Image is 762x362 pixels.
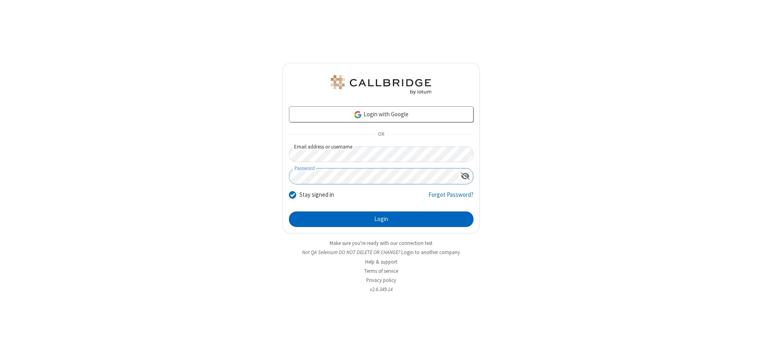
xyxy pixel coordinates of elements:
span: OR [375,129,387,140]
button: Login to another company [401,249,460,256]
a: Help & support [365,258,397,265]
button: Login [289,211,473,227]
li: v2.6.349.14 [283,286,480,293]
label: Stay signed in [299,190,334,200]
a: Make sure you're ready with our connection test [330,240,432,247]
img: QA Selenium DO NOT DELETE OR CHANGE [329,75,433,94]
a: Terms of service [364,268,398,274]
li: Not QA Selenium DO NOT DELETE OR CHANGE? [283,249,480,256]
input: Password [289,168,458,184]
div: Show password [458,168,473,183]
input: Email address or username [289,147,473,162]
a: Login with Google [289,106,473,122]
a: Privacy policy [366,277,396,284]
a: Forgot Password? [428,190,473,205]
img: google-icon.png [354,110,362,119]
